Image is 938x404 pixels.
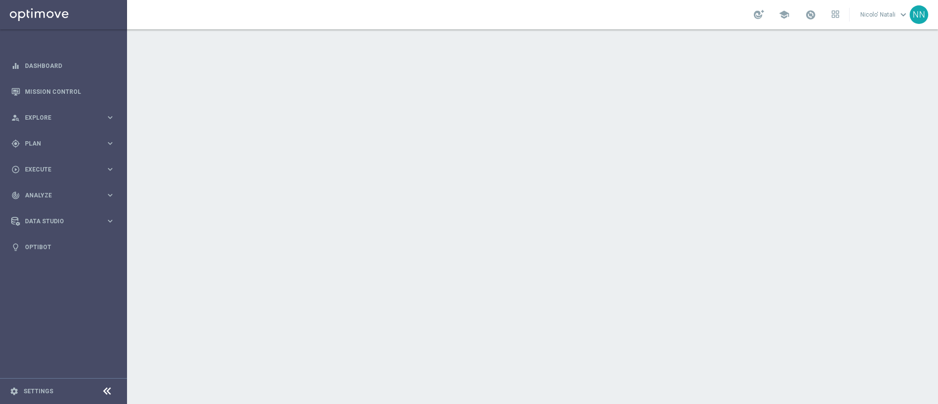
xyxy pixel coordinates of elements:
span: Execute [25,167,106,172]
button: Data Studio keyboard_arrow_right [11,217,115,225]
button: Mission Control [11,88,115,96]
span: Explore [25,115,106,121]
i: settings [10,387,19,396]
i: equalizer [11,62,20,70]
div: Plan [11,139,106,148]
i: keyboard_arrow_right [106,191,115,200]
div: NN [910,5,928,24]
button: equalizer Dashboard [11,62,115,70]
a: Dashboard [25,53,115,79]
span: Analyze [25,192,106,198]
button: gps_fixed Plan keyboard_arrow_right [11,140,115,148]
i: gps_fixed [11,139,20,148]
div: Explore [11,113,106,122]
i: keyboard_arrow_right [106,113,115,122]
div: Analyze [11,191,106,200]
span: Data Studio [25,218,106,224]
a: Optibot [25,234,115,260]
button: lightbulb Optibot [11,243,115,251]
div: Execute [11,165,106,174]
i: keyboard_arrow_right [106,165,115,174]
button: person_search Explore keyboard_arrow_right [11,114,115,122]
a: Settings [23,388,53,394]
span: school [779,9,789,20]
div: Optibot [11,234,115,260]
i: play_circle_outline [11,165,20,174]
i: person_search [11,113,20,122]
a: Mission Control [25,79,115,105]
i: track_changes [11,191,20,200]
div: Mission Control [11,79,115,105]
div: Data Studio [11,217,106,226]
span: Plan [25,141,106,147]
i: lightbulb [11,243,20,252]
button: play_circle_outline Execute keyboard_arrow_right [11,166,115,173]
i: keyboard_arrow_right [106,216,115,226]
i: keyboard_arrow_right [106,139,115,148]
a: Nicolo' Natalikeyboard_arrow_down [859,7,910,22]
div: Dashboard [11,53,115,79]
span: keyboard_arrow_down [898,9,909,20]
button: track_changes Analyze keyboard_arrow_right [11,191,115,199]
